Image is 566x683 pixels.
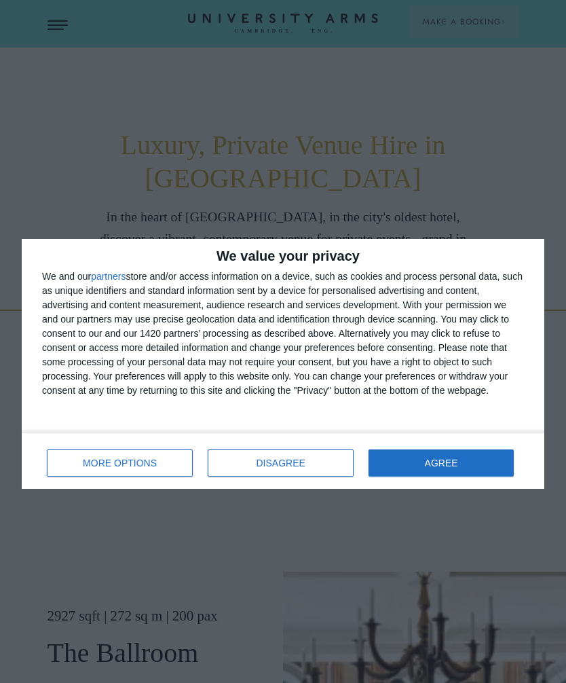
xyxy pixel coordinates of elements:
[369,449,514,477] button: AGREE
[42,249,524,263] h2: We value your privacy
[208,449,354,477] button: DISAGREE
[257,458,305,468] span: DISAGREE
[83,458,157,468] span: MORE OPTIONS
[22,239,544,489] div: qc-cmp2-ui
[47,449,193,477] button: MORE OPTIONS
[425,458,458,468] span: AGREE
[42,270,524,398] div: We and our store and/or access information on a device, such as cookies and process personal data...
[91,272,126,281] button: partners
